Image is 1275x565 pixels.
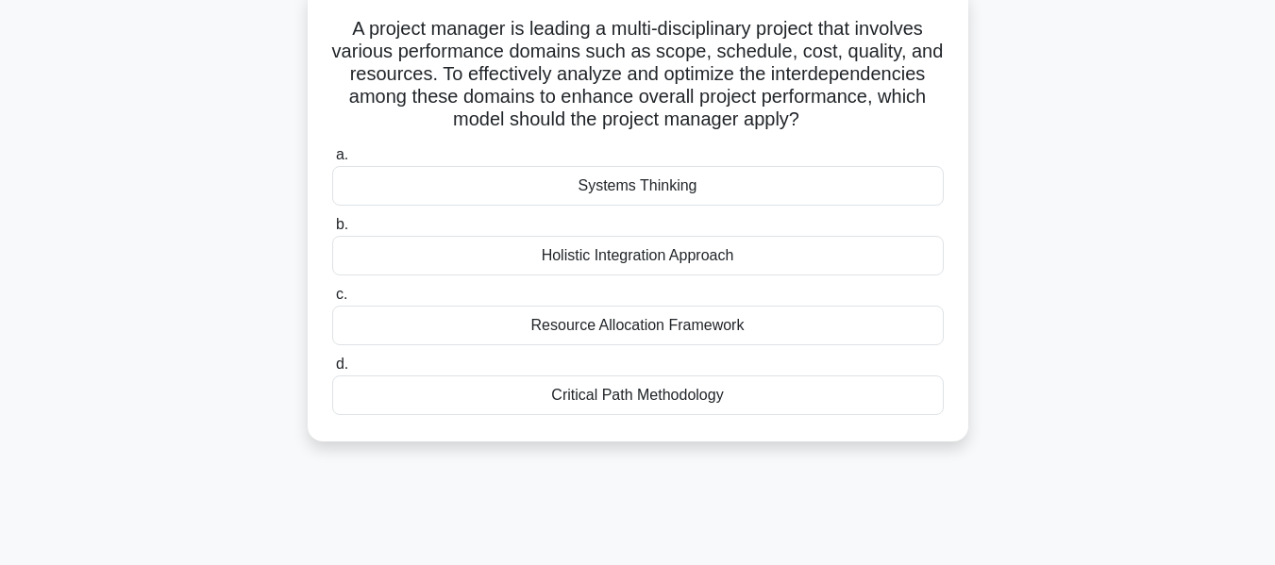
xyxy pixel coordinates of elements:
[332,306,944,345] div: Resource Allocation Framework
[330,17,946,132] h5: A project manager is leading a multi-disciplinary project that involves various performance domai...
[336,216,348,232] span: b.
[336,356,348,372] span: d.
[336,286,347,302] span: c.
[332,236,944,275] div: Holistic Integration Approach
[332,375,944,415] div: Critical Path Methodology
[336,146,348,162] span: a.
[332,166,944,206] div: Systems Thinking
